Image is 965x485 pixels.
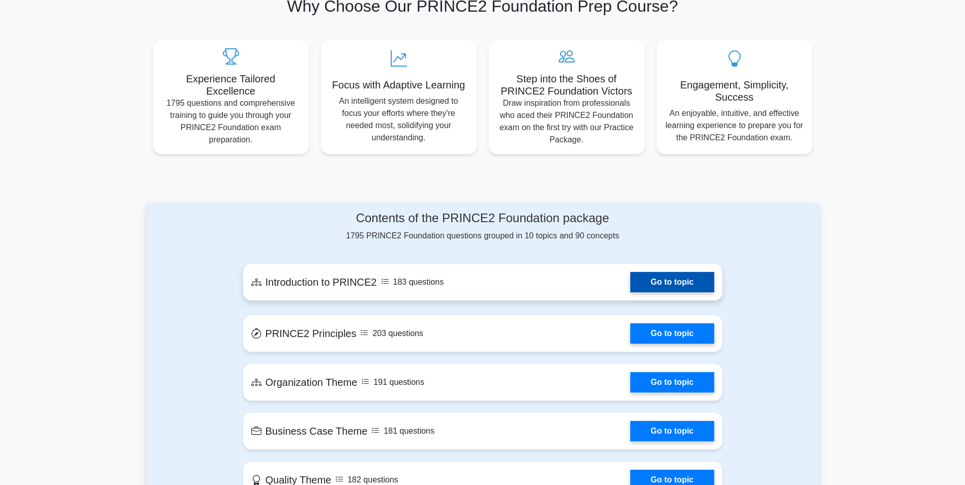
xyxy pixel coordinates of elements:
[630,372,714,392] a: Go to topic
[665,79,804,103] h5: Engagement, Simplicity, Success
[665,107,804,144] p: An enjoyable, intuitive, and effective learning experience to prepare you for the PRINCE2 Foundat...
[630,323,714,344] a: Go to topic
[630,272,714,292] a: Go to topic
[497,97,636,146] p: Draw inspiration from professionals who aced their PRINCE2 Foundation exam on the first try with ...
[329,95,469,144] p: An intelligent system designed to focus your efforts where they're needed most, solidifying your ...
[243,211,722,226] h4: Contents of the PRINCE2 Foundation package
[161,97,301,146] p: 1795 questions and comprehensive training to guide you through your PRINCE2 Foundation exam prepa...
[497,73,636,97] h5: Step into the Shoes of PRINCE2 Foundation Victors
[329,79,469,91] h5: Focus with Adaptive Learning
[630,421,714,441] a: Go to topic
[161,73,301,97] h5: Experience Tailored Excellence
[243,211,722,242] div: 1795 PRINCE2 Foundation questions grouped in 10 topics and 90 concepts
